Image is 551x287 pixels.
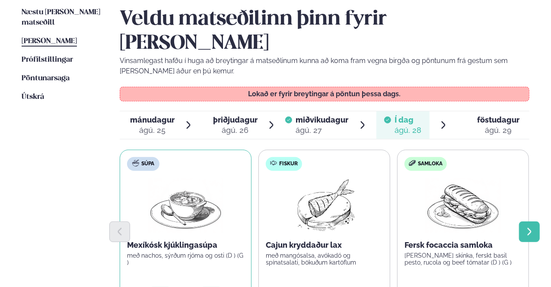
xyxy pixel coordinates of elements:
img: Panini.png [425,178,501,233]
img: sandwich-new-16px.svg [409,160,416,166]
span: Í dag [395,115,421,125]
a: Útskrá [22,92,44,102]
a: Prófílstillingar [22,55,73,65]
a: [PERSON_NAME] [22,36,77,47]
span: Fiskur [279,161,298,167]
button: Previous slide [109,221,130,242]
h2: Veldu matseðilinn þinn fyrir [PERSON_NAME] [120,7,529,56]
button: Next slide [519,221,540,242]
a: Næstu [PERSON_NAME] matseðill [22,7,102,28]
span: miðvikudagur [296,115,348,124]
p: Cajun kryddaður lax [266,240,383,250]
div: ágú. 29 [478,125,520,136]
div: ágú. 27 [296,125,348,136]
p: með mangósalsa, avókadó og spínatsalati, bökuðum kartöflum [266,252,383,266]
div: ágú. 28 [395,125,421,136]
p: Vinsamlegast hafðu í huga að breytingar á matseðlinum kunna að koma fram vegna birgða og pöntunum... [120,56,529,76]
p: Fersk focaccia samloka [404,240,522,250]
p: Mexíkósk kjúklingasúpa [127,240,244,250]
span: Næstu [PERSON_NAME] matseðill [22,9,100,26]
span: Pöntunarsaga [22,75,70,82]
span: föstudagur [478,115,520,124]
span: þriðjudagur [213,115,258,124]
span: Samloka [418,161,443,167]
span: [PERSON_NAME] [22,38,77,45]
div: ágú. 26 [213,125,258,136]
span: Prófílstillingar [22,56,73,63]
img: soup.svg [132,160,139,167]
a: Pöntunarsaga [22,73,70,84]
p: Lokað er fyrir breytingar á pöntun þessa dags. [129,91,520,98]
span: mánudagur [130,115,175,124]
img: Fish.png [286,178,363,233]
span: Útskrá [22,93,44,101]
img: Soup.png [148,178,224,233]
p: [PERSON_NAME] skinka, ferskt basil pesto, rucola og beef tómatar (D ) (G ) [404,252,522,266]
img: fish.svg [270,160,277,167]
div: ágú. 25 [130,125,175,136]
span: Súpa [141,161,154,167]
p: með nachos, sýrðum rjóma og osti (D ) (G ) [127,252,244,266]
